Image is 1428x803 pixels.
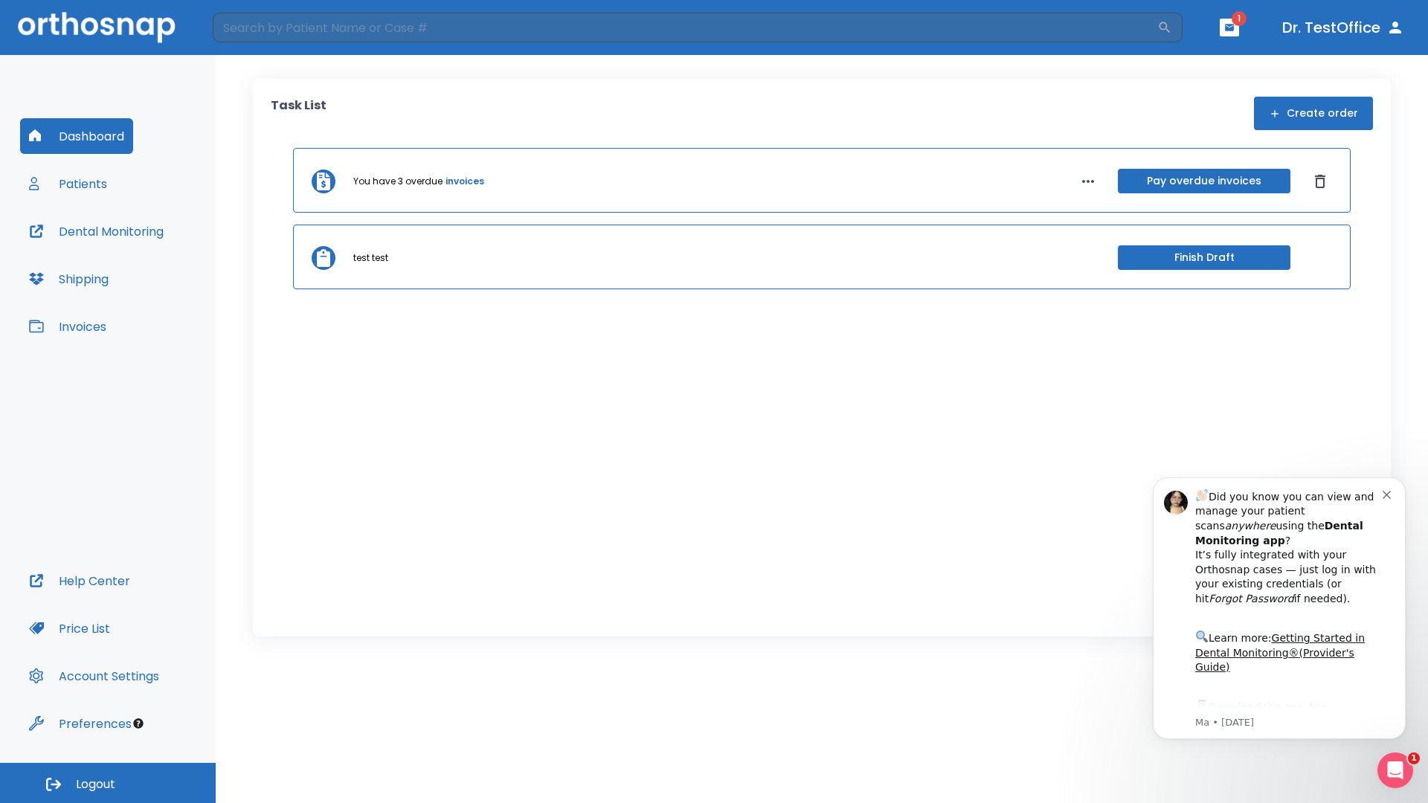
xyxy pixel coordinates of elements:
[1118,169,1290,193] button: Pay overdue invoices
[20,309,115,344] button: Invoices
[20,610,119,646] button: Price List
[1408,752,1420,764] span: 1
[20,563,139,599] button: Help Center
[353,251,388,265] p: test test
[76,776,115,793] span: Logout
[1118,245,1290,270] button: Finish Draft
[1308,170,1332,193] button: Dismiss
[353,175,443,188] p: You have 3 overdue
[213,13,1157,42] input: Search by Patient Name or Case #
[446,175,484,188] a: invoices
[20,118,133,154] button: Dashboard
[20,706,141,741] button: Preferences
[1232,11,1247,26] span: 1
[1130,459,1428,796] iframe: Intercom notifications message
[20,213,173,249] button: Dental Monitoring
[20,166,116,201] button: Patients
[1276,14,1410,41] button: Dr. TestOffice
[18,12,176,42] img: Orthosnap
[20,658,168,694] button: Account Settings
[1377,752,1413,788] iframe: Intercom live chat
[1254,97,1373,130] button: Create order
[20,261,118,297] button: Shipping
[271,97,327,130] p: Task List
[132,717,145,730] div: Tooltip anchor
